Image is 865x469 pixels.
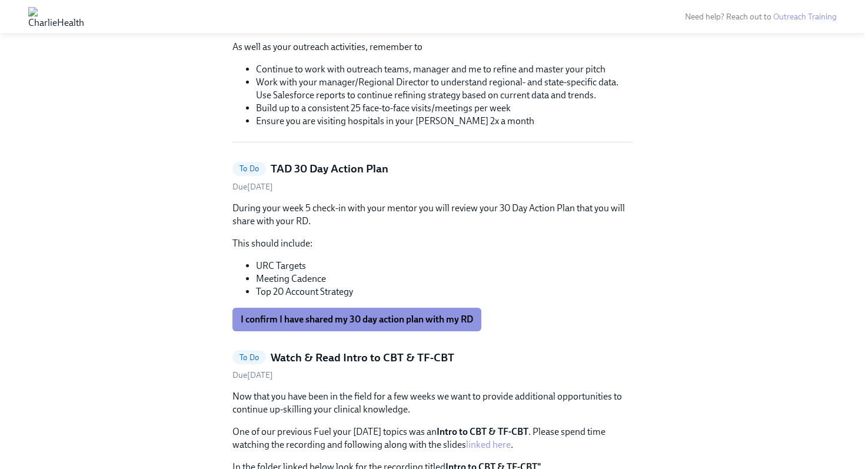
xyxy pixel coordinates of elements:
p: During your week 5 check-in with your mentor you will review your 30 Day Action Plan that you wil... [232,202,633,228]
li: Meeting Cadence [256,272,633,285]
li: Work with your manager/Regional Director to understand regional- and state-specific data. Use Sal... [256,76,633,102]
a: Outreach Training [773,12,837,22]
li: Continue to work with outreach teams, manager and me to refine and master your pitch [256,63,633,76]
p: This should include: [232,237,633,250]
li: Ensure you are visiting hospitals in your [PERSON_NAME] 2x a month [256,115,633,128]
p: One of our previous Fuel your [DATE] topics was an . Please spend time watching the recording and... [232,425,633,451]
strong: Intro to CBT & TF-CBT [437,426,528,437]
span: Tuesday, September 9th 2025, 10:00 am [232,370,273,380]
span: Due [DATE] [232,182,273,192]
h5: Watch & Read Intro to CBT & TF-CBT [271,350,454,365]
li: Build up to a consistent 25 face-to-face visits/meetings per week [256,102,633,115]
span: Need help? Reach out to [685,12,837,22]
a: To DoTAD 30 Day Action PlanDue[DATE] [232,161,633,192]
span: I confirm I have shared my 30 day action plan with my RD [241,314,473,325]
span: To Do [232,164,266,173]
p: As well as your outreach activities, remember to [232,41,633,54]
span: To Do [232,353,266,362]
p: Now that you have been in the field for a few weeks we want to provide additional opportunities t... [232,390,633,416]
li: Top 20 Account Strategy [256,285,633,298]
h5: TAD 30 Day Action Plan [271,161,388,177]
img: CharlieHealth [28,7,84,26]
a: To DoWatch & Read Intro to CBT & TF-CBTDue[DATE] [232,350,633,381]
button: I confirm I have shared my 30 day action plan with my RD [232,308,481,331]
a: linked here [466,439,511,450]
li: URC Targets [256,260,633,272]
